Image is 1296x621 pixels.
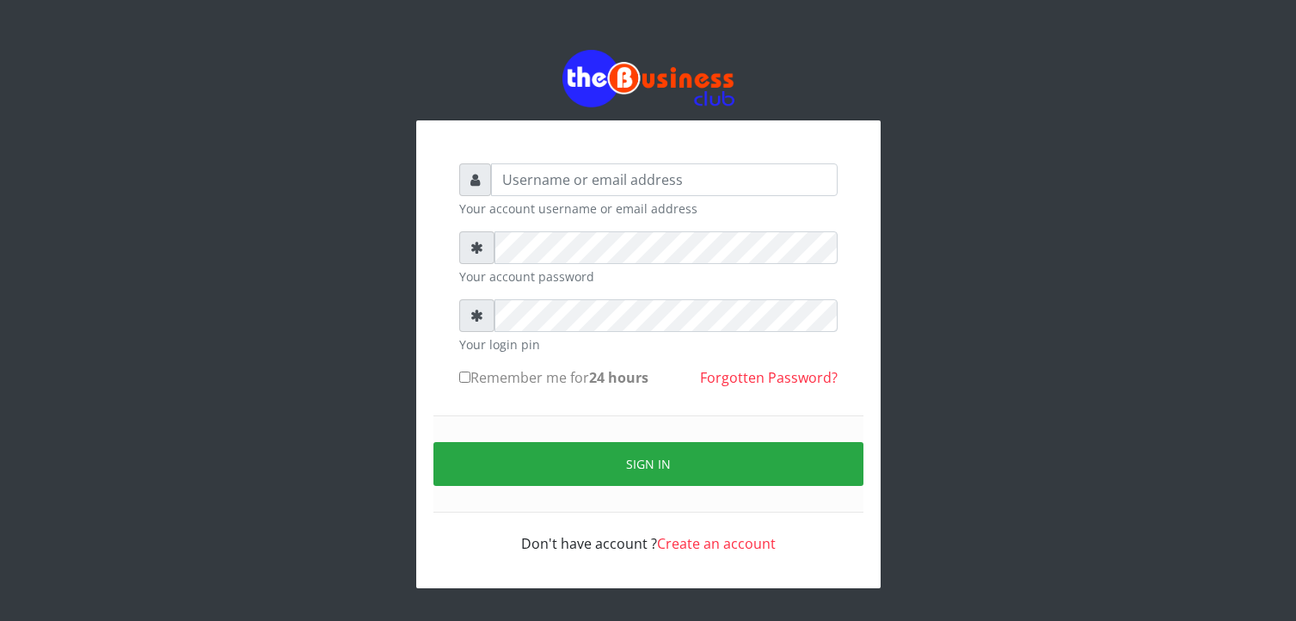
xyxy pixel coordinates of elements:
small: Your account username or email address [459,200,838,218]
small: Your login pin [459,335,838,354]
div: Don't have account ? [459,513,838,554]
a: Create an account [657,534,776,553]
button: Sign in [433,442,863,486]
label: Remember me for [459,367,648,388]
a: Forgotten Password? [700,368,838,387]
b: 24 hours [589,368,648,387]
input: Username or email address [491,163,838,196]
small: Your account password [459,267,838,286]
input: Remember me for24 hours [459,372,470,383]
